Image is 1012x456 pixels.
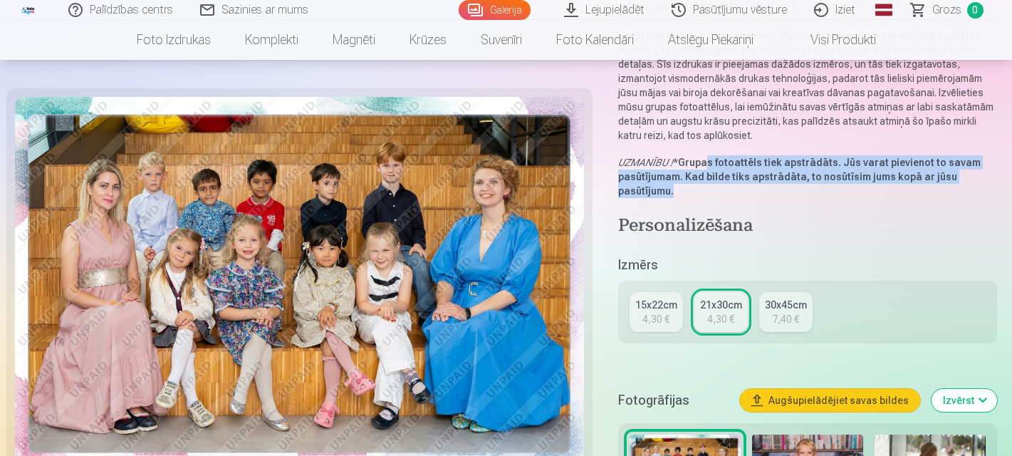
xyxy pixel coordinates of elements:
[967,2,984,19] span: 0
[630,292,683,332] a: 15x22cm4,30 €
[932,389,997,412] button: Izvērst
[618,215,998,238] h4: Personalizēšana
[932,1,961,19] span: Grozs
[642,312,669,326] div: 4,30 €
[228,20,315,60] a: Komplekti
[740,389,920,412] button: Augšupielādējiet savas bildes
[618,157,981,197] strong: Grupas fotoattēls tiek apstrādāts. Jūs varat pievienot to savam pasūtījumam. Kad bilde tiks apstr...
[618,157,673,168] em: UZMANĪBU !
[539,20,651,60] a: Foto kalendāri
[120,20,228,60] a: Foto izdrukas
[765,298,807,312] div: 30x45cm
[694,292,748,332] a: 21x30cm4,30 €
[21,6,36,14] img: /fa1
[315,20,392,60] a: Magnēti
[618,255,998,275] h5: Izmērs
[651,20,771,60] a: Atslēgu piekariņi
[464,20,539,60] a: Suvenīri
[618,28,998,142] p: Iemūžiniet īpašus mirkļus ar ģimeni, klasi vai kolēģiem uz profesionālas kvalitātes Fuji Film Cry...
[772,312,799,326] div: 7,40 €
[759,292,813,332] a: 30x45cm7,40 €
[707,312,734,326] div: 4,30 €
[392,20,464,60] a: Krūzes
[700,298,742,312] div: 21x30cm
[771,20,893,60] a: Visi produkti
[618,390,729,410] h5: Fotogrāfijas
[635,298,677,312] div: 15x22cm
